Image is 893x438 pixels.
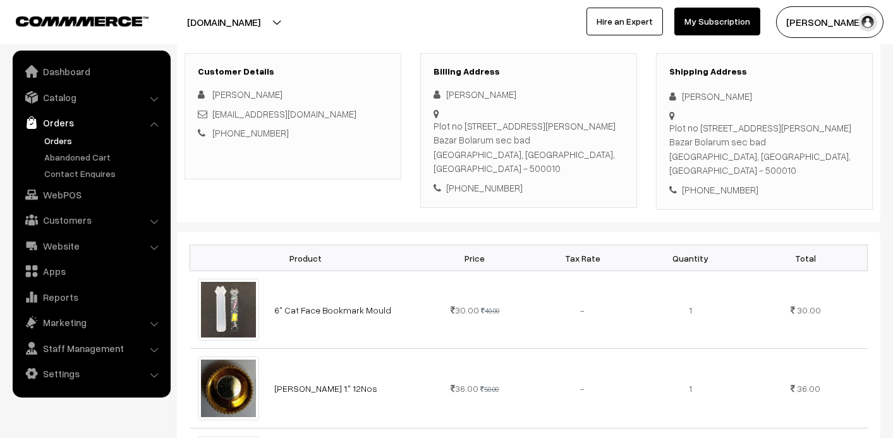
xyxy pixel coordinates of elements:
[212,127,289,138] a: [PHONE_NUMBER]
[586,8,663,35] a: Hire an Expert
[16,260,166,283] a: Apps
[41,150,166,164] a: Abandoned Cart
[421,245,529,271] th: Price
[858,13,877,32] img: user
[674,8,760,35] a: My Subscription
[16,337,166,360] a: Staff Management
[274,305,391,315] a: 6" Cat Face Bookmark Mould
[798,383,821,394] span: 36.00
[669,89,860,104] div: [PERSON_NAME]
[797,305,821,315] span: 30.00
[744,245,868,271] th: Total
[16,234,166,257] a: Website
[636,245,744,271] th: Quantity
[16,183,166,206] a: WebPOS
[528,245,636,271] th: Tax Rate
[689,305,692,315] span: 1
[198,66,388,77] h3: Customer Details
[689,383,692,394] span: 1
[451,305,479,315] span: 30.00
[669,66,860,77] h3: Shipping Address
[669,121,860,178] div: Plot no [STREET_ADDRESS][PERSON_NAME] Bazar Bolarum sec bad [GEOGRAPHIC_DATA], [GEOGRAPHIC_DATA],...
[434,87,624,102] div: [PERSON_NAME]
[528,271,636,349] td: -
[212,108,356,119] a: [EMAIL_ADDRESS][DOMAIN_NAME]
[16,16,149,26] img: COMMMERCE
[16,362,166,385] a: Settings
[16,111,166,134] a: Orders
[480,385,499,393] strike: 50.00
[212,88,282,100] span: [PERSON_NAME]
[198,279,260,341] img: 1000368343.jpg
[16,209,166,231] a: Customers
[16,311,166,334] a: Marketing
[481,307,499,315] strike: 40.00
[16,286,166,308] a: Reports
[143,6,305,38] button: [DOMAIN_NAME]
[41,167,166,180] a: Contact Enquires
[16,13,126,28] a: COMMMERCE
[434,119,624,176] div: Plot no [STREET_ADDRESS][PERSON_NAME] Bazar Bolarum sec bad [GEOGRAPHIC_DATA], [GEOGRAPHIC_DATA],...
[190,245,421,271] th: Product
[274,383,377,394] a: [PERSON_NAME] 1." 12Nos
[451,383,478,394] span: 36.00
[528,349,636,429] td: -
[434,181,624,195] div: [PHONE_NUMBER]
[434,66,624,77] h3: Billing Address
[41,134,166,147] a: Orders
[669,183,860,197] div: [PHONE_NUMBER]
[776,6,884,38] button: [PERSON_NAME]…
[16,60,166,83] a: Dashboard
[16,86,166,109] a: Catalog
